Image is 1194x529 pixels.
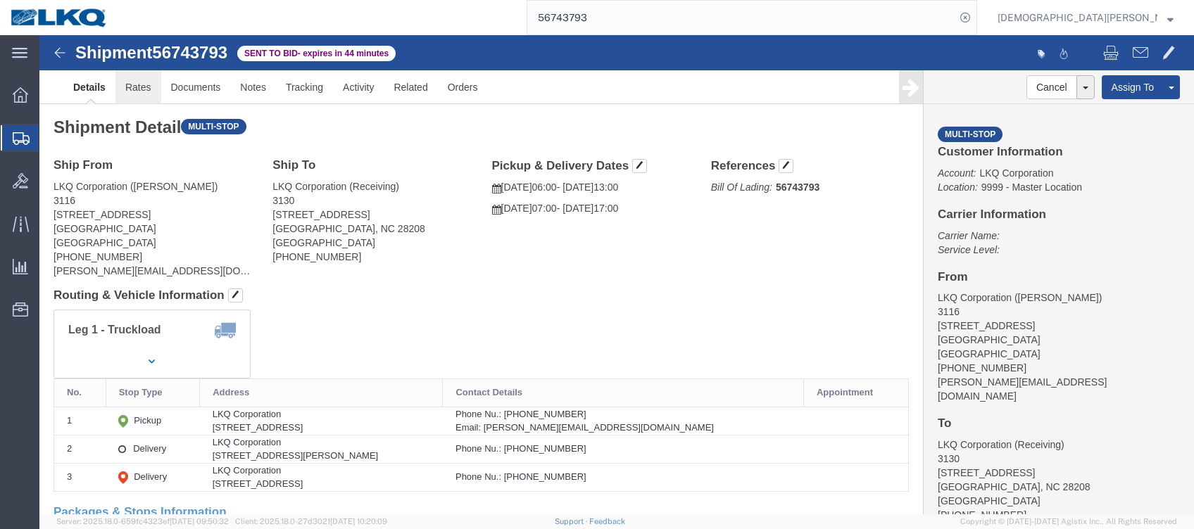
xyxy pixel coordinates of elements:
[170,517,229,525] span: [DATE] 09:50:32
[10,7,108,28] img: logo
[235,517,387,525] span: Client: 2025.18.0-27d3021
[527,1,955,34] input: Search for shipment number, reference number
[589,517,625,525] a: Feedback
[555,517,590,525] a: Support
[998,10,1157,25] span: Kristen Lund
[960,516,1177,528] span: Copyright © [DATE]-[DATE] Agistix Inc., All Rights Reserved
[39,35,1194,514] iframe: FS Legacy Container
[330,517,387,525] span: [DATE] 10:20:09
[56,517,229,525] span: Server: 2025.18.0-659fc4323ef
[997,9,1174,26] button: [DEMOGRAPHIC_DATA][PERSON_NAME]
